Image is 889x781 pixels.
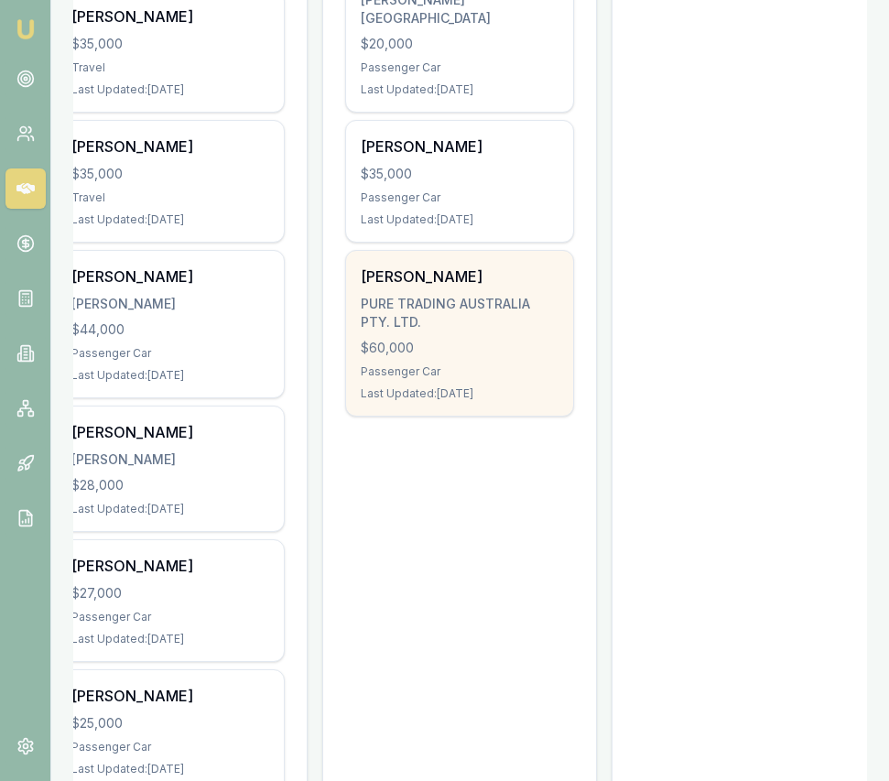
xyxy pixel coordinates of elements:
img: emu-icon-u.png [15,18,37,40]
div: [PERSON_NAME] [71,5,269,27]
div: PURE TRADING AUSTRALIA PTY. LTD. [361,295,558,331]
div: Last Updated: [DATE] [71,368,269,383]
div: Travel [71,60,269,75]
div: Last Updated: [DATE] [361,212,558,227]
div: Last Updated: [DATE] [71,632,269,646]
div: Passenger Car [361,190,558,205]
div: $20,000 [361,35,558,53]
div: $25,000 [71,714,269,732]
div: Last Updated: [DATE] [361,82,558,97]
div: Last Updated: [DATE] [71,212,269,227]
div: Last Updated: [DATE] [361,386,558,401]
div: [PERSON_NAME] [71,450,269,469]
div: [PERSON_NAME] [71,555,269,577]
div: [PERSON_NAME] [71,421,269,443]
div: Passenger Car [71,346,269,361]
div: Passenger Car [361,364,558,379]
div: $28,000 [71,476,269,494]
div: [PERSON_NAME] [71,136,269,157]
div: [PERSON_NAME] [71,685,269,707]
div: Last Updated: [DATE] [71,82,269,97]
div: Passenger Car [361,60,558,75]
div: Passenger Car [71,740,269,754]
div: [PERSON_NAME] [361,136,558,157]
div: $60,000 [361,339,558,357]
div: Travel [71,190,269,205]
div: $35,000 [361,165,558,183]
div: $27,000 [71,584,269,602]
div: [PERSON_NAME] [361,266,558,287]
div: [PERSON_NAME] [71,266,269,287]
div: Last Updated: [DATE] [71,502,269,516]
div: $35,000 [71,165,269,183]
div: Last Updated: [DATE] [71,762,269,776]
div: Passenger Car [71,610,269,624]
div: [PERSON_NAME] [71,295,269,313]
div: $44,000 [71,320,269,339]
div: $35,000 [71,35,269,53]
